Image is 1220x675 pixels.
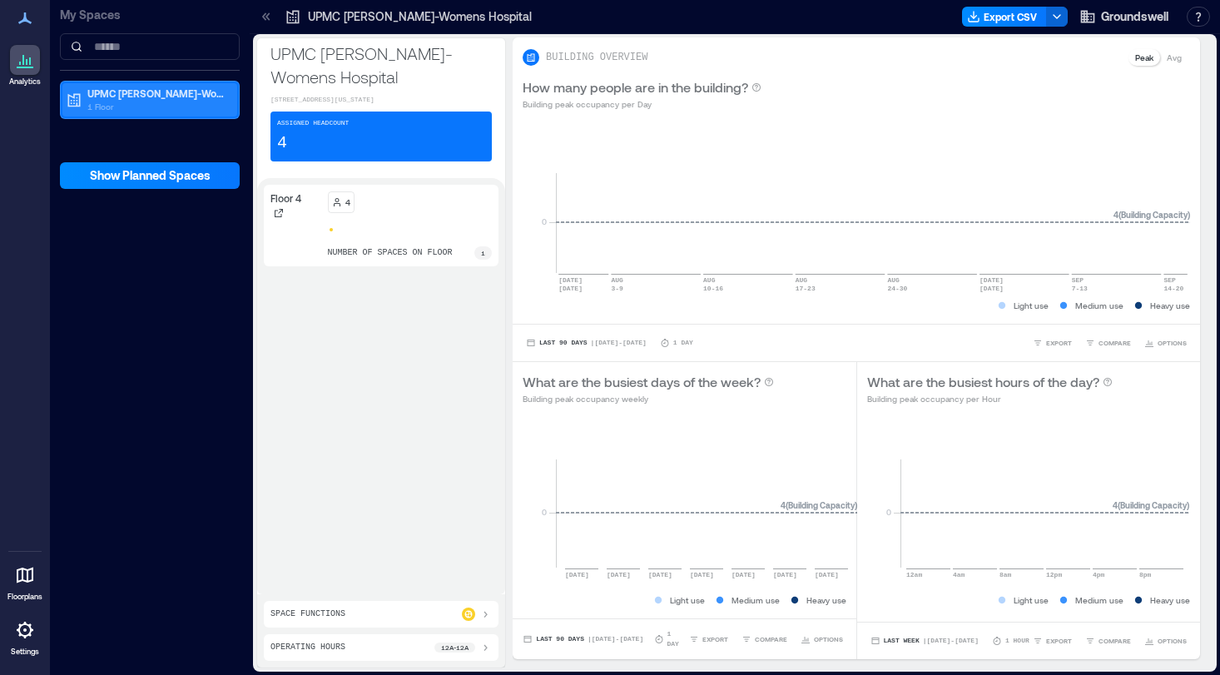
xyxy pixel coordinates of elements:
text: [DATE] [815,571,839,578]
button: Groundswell [1074,3,1173,30]
p: Building peak occupancy per Day [523,97,761,111]
p: BUILDING OVERVIEW [546,51,647,64]
text: AUG [703,276,716,284]
text: 24-30 [887,285,907,292]
p: UPMC [PERSON_NAME]-Womens Hospital [87,87,227,100]
p: Settings [11,647,39,657]
text: 3-9 [611,285,623,292]
p: What are the busiest days of the week? [523,372,761,392]
button: EXPORT [686,631,732,648]
p: Light use [1014,593,1049,607]
button: Last Week |[DATE]-[DATE] [867,633,982,649]
tspan: 0 [542,507,547,517]
text: 4am [953,571,965,578]
text: SEP [1163,276,1176,284]
p: How many people are in the building? [523,77,748,97]
p: Medium use [1075,299,1123,312]
p: Space Functions [270,608,345,621]
button: Last 90 Days |[DATE]-[DATE] [523,335,650,351]
p: Light use [1014,299,1049,312]
text: [DATE] [979,285,1004,292]
button: OPTIONS [797,631,846,648]
text: [DATE] [690,571,714,578]
p: Floor 4 [270,191,301,205]
p: 1 Hour [1005,636,1029,646]
text: [DATE] [607,571,631,578]
button: OPTIONS [1141,335,1190,351]
text: 12am [906,571,922,578]
p: Peak [1135,51,1153,64]
span: COMPARE [755,634,787,644]
p: What are the busiest hours of the day? [867,372,1099,392]
p: My Spaces [60,7,240,23]
text: AUG [796,276,808,284]
p: 4 [277,132,287,155]
text: 8am [999,571,1012,578]
p: 1 Floor [87,100,227,113]
p: 1 Day [667,629,686,649]
span: EXPORT [1046,338,1072,348]
text: AUG [887,276,900,284]
button: COMPARE [1082,633,1134,649]
text: 10-16 [703,285,723,292]
span: Groundswell [1101,8,1168,25]
text: [DATE] [558,276,583,284]
text: [DATE] [558,285,583,292]
p: Heavy use [1150,593,1190,607]
text: [DATE] [979,276,1004,284]
p: Floorplans [7,592,42,602]
p: Medium use [1075,593,1123,607]
span: EXPORT [702,634,728,644]
text: AUG [611,276,623,284]
text: SEP [1072,276,1084,284]
button: EXPORT [1029,335,1075,351]
button: COMPARE [1082,335,1134,351]
a: Floorplans [2,555,47,607]
p: UPMC [PERSON_NAME]-Womens Hospital [270,42,492,88]
span: Show Planned Spaces [90,167,211,184]
span: OPTIONS [814,634,843,644]
tspan: 0 [542,216,547,226]
text: 17-23 [796,285,816,292]
button: EXPORT [1029,633,1075,649]
p: Analytics [9,77,41,87]
text: 7-13 [1072,285,1088,292]
text: [DATE] [732,571,756,578]
text: 14-20 [1163,285,1183,292]
button: Last 90 Days |[DATE]-[DATE] [523,631,644,648]
button: COMPARE [738,631,791,648]
button: Show Planned Spaces [60,162,240,189]
text: [DATE] [773,571,797,578]
a: Analytics [4,40,46,92]
p: Heavy use [806,593,846,607]
p: UPMC [PERSON_NAME]-Womens Hospital [308,8,532,25]
p: Medium use [732,593,780,607]
span: OPTIONS [1158,338,1187,348]
span: EXPORT [1046,636,1072,646]
p: 1 Day [673,338,693,348]
p: Light use [670,593,705,607]
tspan: 0 [885,507,890,517]
text: [DATE] [648,571,672,578]
text: 12pm [1046,571,1062,578]
p: Avg [1167,51,1182,64]
p: 1 [481,248,485,258]
p: Heavy use [1150,299,1190,312]
a: Settings [5,610,45,662]
text: 4pm [1093,571,1105,578]
button: Export CSV [962,7,1047,27]
span: OPTIONS [1158,636,1187,646]
p: Building peak occupancy per Hour [867,392,1113,405]
p: [STREET_ADDRESS][US_STATE] [270,95,492,105]
span: COMPARE [1098,338,1131,348]
p: Assigned Headcount [277,118,349,128]
button: OPTIONS [1141,633,1190,649]
p: 12a - 12a [441,643,469,653]
span: COMPARE [1098,636,1131,646]
text: 8pm [1139,571,1152,578]
p: 4 [345,196,350,209]
p: number of spaces on floor [328,246,453,260]
p: Building peak occupancy weekly [523,392,774,405]
text: [DATE] [565,571,589,578]
p: Operating Hours [270,641,345,654]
